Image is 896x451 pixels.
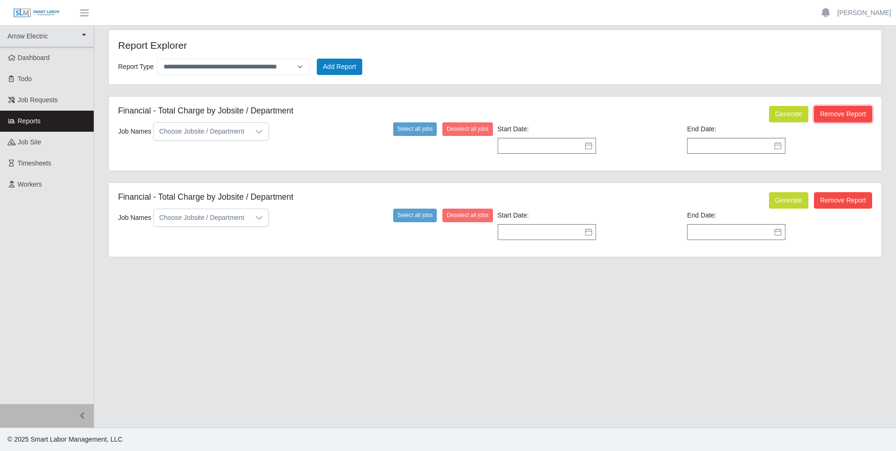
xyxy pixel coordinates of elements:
[18,96,58,104] span: Job Requests
[442,122,493,135] button: Deselect all jobs
[18,117,41,125] span: Reports
[154,209,250,226] div: Choose Jobsite / Department
[118,39,424,51] h4: Report Explorer
[7,436,122,443] span: © 2025 Smart Labor Management, LLC
[18,159,52,167] span: Timesheets
[18,75,32,83] span: Todo
[498,124,529,134] label: Start Date:
[687,210,716,220] label: End Date:
[837,8,891,18] a: [PERSON_NAME]
[442,209,493,222] button: Deselect all jobs
[118,106,616,116] h5: Financial - Total Charge by Jobsite / Department
[118,60,154,73] label: Report Type
[393,209,437,222] button: Select all jobs
[769,106,808,122] button: Generate
[814,106,872,122] button: Remove Report
[769,192,808,209] button: Generate
[687,124,716,134] label: End Date:
[18,138,42,146] span: job site
[118,213,151,223] label: Job Names
[18,54,50,61] span: Dashboard
[498,210,529,220] label: Start Date:
[18,180,42,188] span: Workers
[814,192,872,209] button: Remove Report
[393,122,437,135] button: Select all jobs
[118,192,616,202] h5: Financial - Total Charge by Jobsite / Department
[317,59,362,75] button: Add Report
[13,8,60,18] img: SLM Logo
[118,127,151,136] label: Job Names
[154,123,250,140] div: Choose Jobsite / Department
